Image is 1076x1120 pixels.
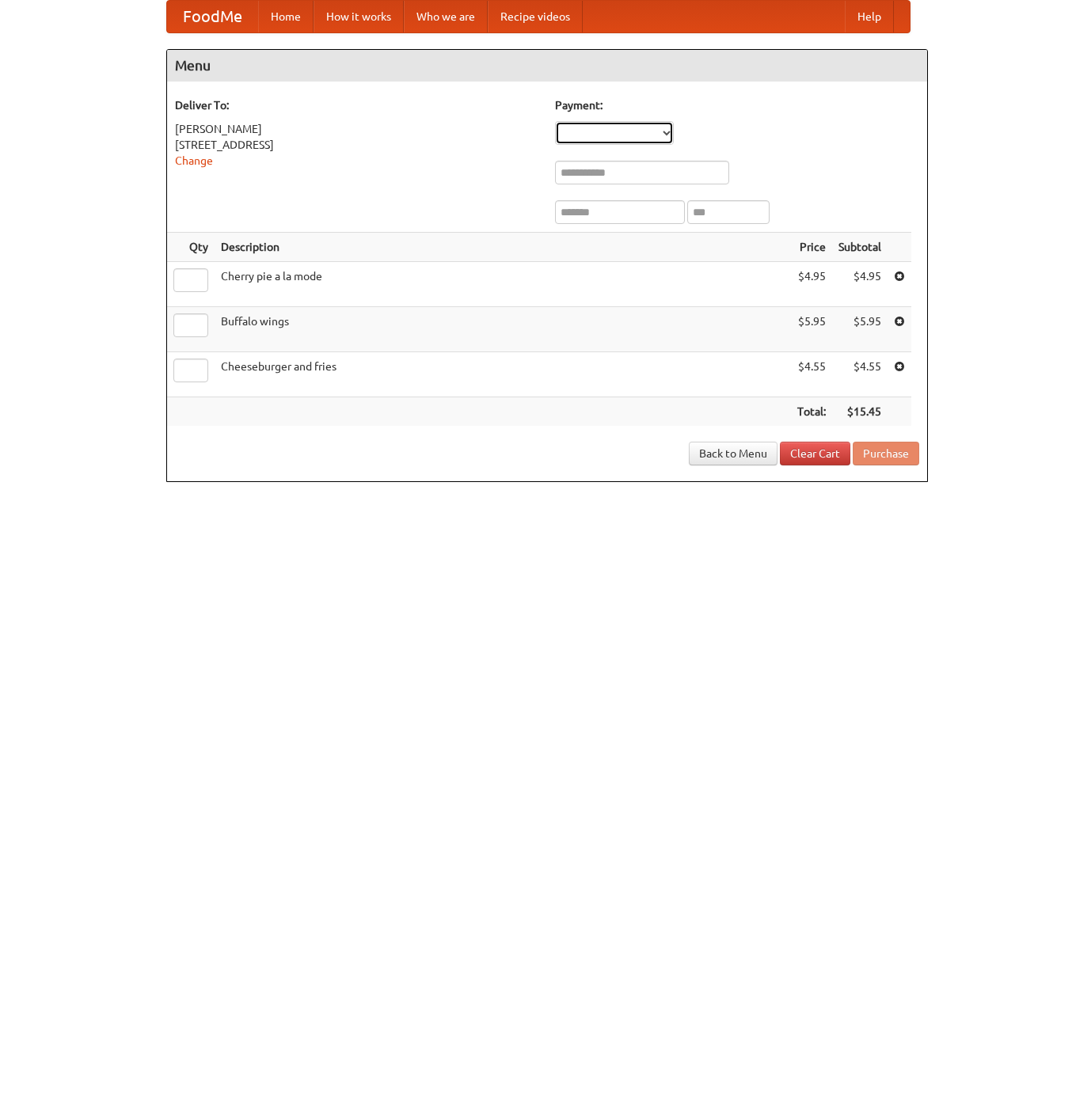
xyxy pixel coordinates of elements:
[832,307,888,352] td: $5.95
[404,1,488,32] a: Who we are
[845,1,894,32] a: Help
[832,352,888,397] td: $4.55
[832,397,888,427] th: $15.45
[167,1,258,32] a: FoodMe
[175,97,539,113] h5: Deliver To:
[853,442,919,465] button: Purchase
[167,233,215,262] th: Qty
[167,50,927,82] h4: Menu
[175,137,539,153] div: [STREET_ADDRESS]
[175,154,213,167] a: Change
[791,397,832,427] th: Total:
[215,262,791,307] td: Cherry pie a la mode
[555,97,919,113] h5: Payment:
[791,262,832,307] td: $4.95
[780,442,850,465] a: Clear Cart
[832,233,888,262] th: Subtotal
[215,307,791,352] td: Buffalo wings
[258,1,314,32] a: Home
[175,121,539,137] div: [PERSON_NAME]
[215,233,791,262] th: Description
[488,1,583,32] a: Recipe videos
[314,1,404,32] a: How it works
[832,262,888,307] td: $4.95
[689,442,778,465] a: Back to Menu
[791,352,832,397] td: $4.55
[791,233,832,262] th: Price
[215,352,791,397] td: Cheeseburger and fries
[791,307,832,352] td: $5.95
